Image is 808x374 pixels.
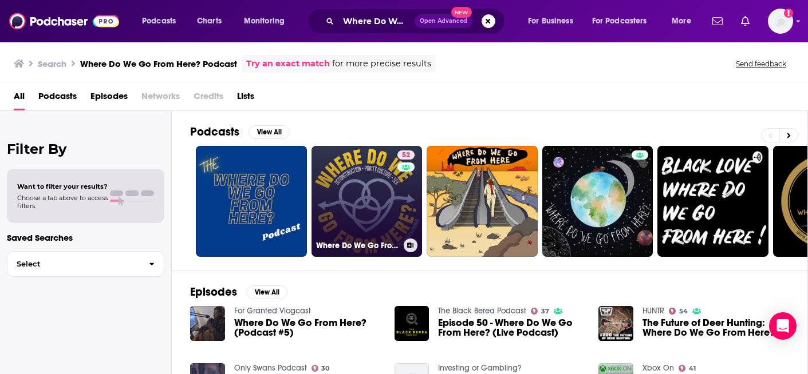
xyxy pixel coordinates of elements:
[736,11,754,31] a: Show notifications dropdown
[768,9,793,34] span: Logged in as broadleafbooks_
[190,12,228,30] a: Charts
[420,18,467,24] span: Open Advanced
[134,12,191,30] button: open menu
[438,318,585,337] a: Episode 50 - Where Do We Go From Here? (Live Podcast)
[38,87,77,110] a: Podcasts
[664,12,705,30] button: open menu
[585,12,664,30] button: open menu
[338,12,415,30] input: Search podcasts, credits, & more...
[643,363,674,373] a: Xbox On
[318,8,516,34] div: Search podcasts, credits, & more...
[768,9,793,34] button: Show profile menu
[244,13,285,29] span: Monitoring
[190,306,225,341] img: Where Do We Go From Here?(Podcast #5)
[142,13,176,29] span: Podcasts
[732,59,790,69] button: Send feedback
[190,125,239,139] h2: Podcasts
[672,13,691,29] span: More
[321,366,329,371] span: 30
[197,13,222,29] span: Charts
[669,308,688,315] a: 54
[679,365,696,372] a: 41
[598,306,633,341] img: The Future of Deer Hunting: Where Do We Go From Here? | HUNTR Podcast #220
[7,232,164,243] p: Saved Searches
[415,14,472,28] button: Open AdvancedNew
[438,363,521,373] a: Investing or Gambling?
[17,182,108,190] span: Want to filter your results?
[689,366,696,371] span: 41
[17,194,108,210] span: Choose a tab above to access filters.
[80,58,237,69] h3: Where Do We Go From Here? Podcast
[397,150,415,160] a: 52
[520,12,588,30] button: open menu
[236,12,299,30] button: open menu
[7,251,164,277] button: Select
[234,363,307,373] a: Only Swans Podcast
[234,318,381,337] a: Where Do We Go From Here?(Podcast #5)
[643,318,789,337] a: The Future of Deer Hunting: Where Do We Go From Here? | HUNTR Podcast #220
[708,11,727,31] a: Show notifications dropdown
[332,57,431,70] span: for more precise results
[234,306,311,316] a: For Granted Vlogcast
[194,87,223,110] span: Credits
[249,125,290,139] button: View All
[541,309,549,314] span: 37
[402,150,410,161] span: 52
[9,10,119,32] img: Podchaser - Follow, Share and Rate Podcasts
[784,9,793,18] svg: Add a profile image
[592,13,647,29] span: For Podcasters
[190,285,237,299] h2: Episodes
[316,241,399,250] h3: Where Do We Go From Here?
[643,306,664,316] a: HUNTR
[14,87,25,110] a: All
[246,285,287,299] button: View All
[438,306,526,316] a: The Black Berea Podcast
[768,9,793,34] img: User Profile
[190,285,287,299] a: EpisodesView All
[451,7,472,18] span: New
[679,309,688,314] span: 54
[246,57,330,70] a: Try an exact match
[769,312,797,340] div: Open Intercom Messenger
[38,58,66,69] h3: Search
[395,306,429,341] img: Episode 50 - Where Do We Go From Here? (Live Podcast)
[90,87,128,110] a: Episodes
[141,87,180,110] span: Networks
[531,308,549,315] a: 37
[7,141,164,157] h2: Filter By
[312,365,330,372] a: 30
[312,146,423,257] a: 52Where Do We Go From Here?
[237,87,254,110] a: Lists
[528,13,573,29] span: For Business
[190,125,290,139] a: PodcastsView All
[7,260,140,268] span: Select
